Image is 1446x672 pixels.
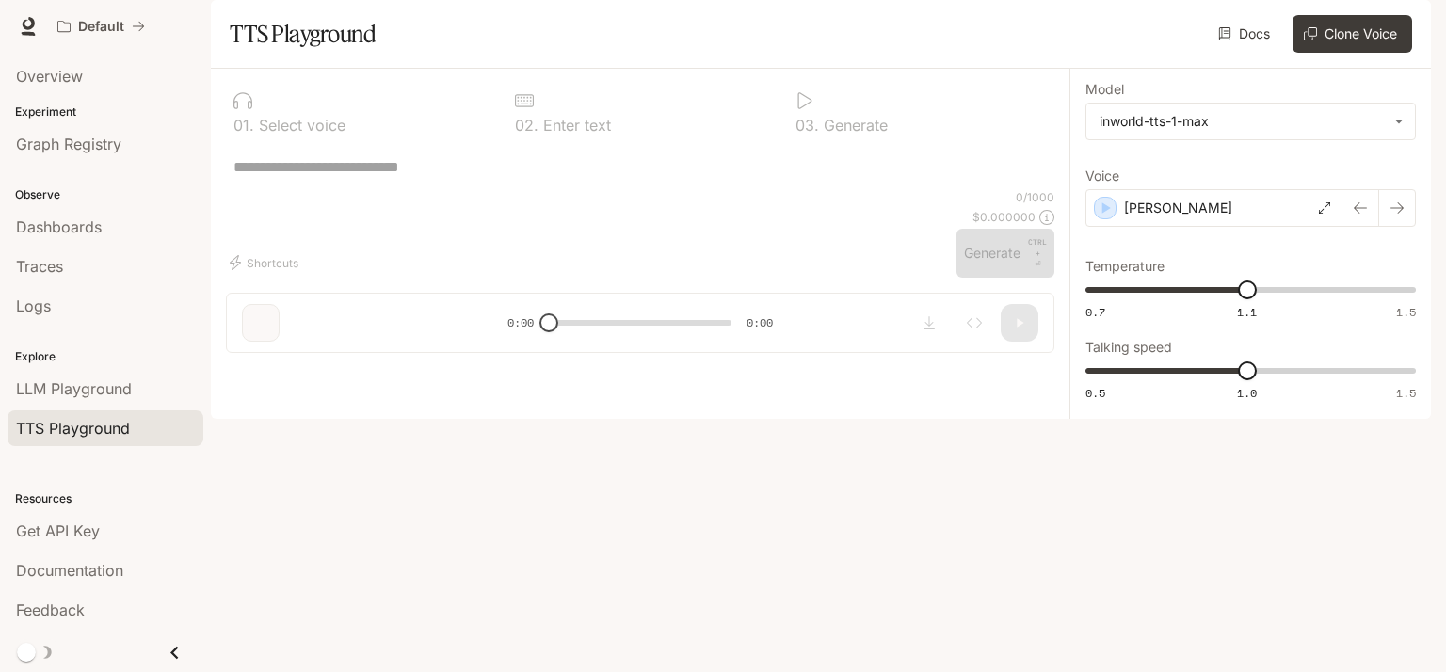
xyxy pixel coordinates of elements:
div: inworld-tts-1-max [1086,104,1415,139]
p: 0 / 1000 [1016,189,1054,205]
span: 0.7 [1085,304,1105,320]
p: Default [78,19,124,35]
p: Select voice [254,118,345,133]
p: 0 3 . [795,118,819,133]
button: All workspaces [49,8,153,45]
h1: TTS Playground [230,15,376,53]
span: 1.5 [1396,385,1416,401]
span: 1.1 [1237,304,1257,320]
p: Model [1085,83,1124,96]
p: Voice [1085,169,1119,183]
span: 0.5 [1085,385,1105,401]
span: 1.0 [1237,385,1257,401]
a: Docs [1214,15,1277,53]
p: 0 1 . [233,118,254,133]
p: Enter text [538,118,611,133]
p: [PERSON_NAME] [1124,199,1232,217]
button: Shortcuts [226,248,306,278]
p: 0 2 . [515,118,538,133]
p: Talking speed [1085,341,1172,354]
span: 1.5 [1396,304,1416,320]
p: $ 0.000000 [972,209,1036,225]
p: Generate [819,118,888,133]
p: Temperature [1085,260,1165,273]
button: Clone Voice [1293,15,1412,53]
div: inworld-tts-1-max [1100,112,1385,131]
